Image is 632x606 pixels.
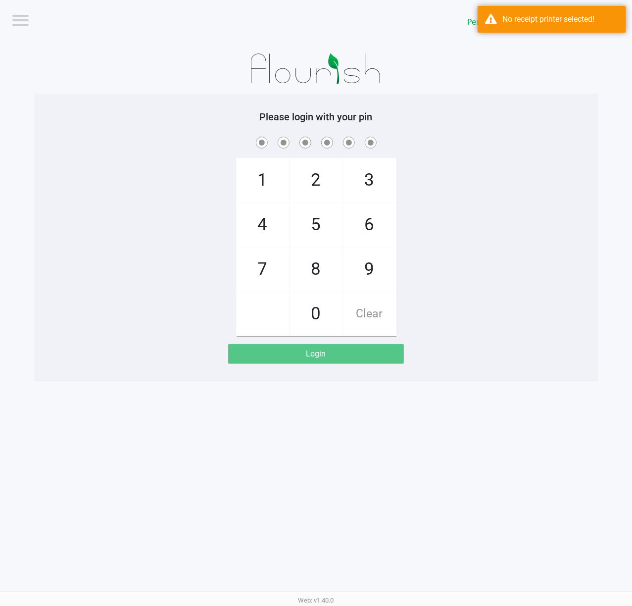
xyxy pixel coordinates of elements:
span: 5 [290,203,342,247]
h5: Please login with your pin [42,111,591,123]
span: Web: v1.40.0 [298,597,334,604]
span: 8 [290,248,342,291]
span: 2 [290,158,342,202]
span: 6 [343,203,396,247]
span: 0 [290,292,342,336]
span: 1 [237,158,289,202]
div: No receipt printer selected! [502,13,619,25]
span: 9 [343,248,396,291]
span: 7 [237,248,289,291]
span: Clear [343,292,396,336]
span: 3 [343,158,396,202]
span: 4 [237,203,289,247]
span: Pensacola WC [467,16,559,28]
